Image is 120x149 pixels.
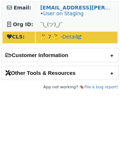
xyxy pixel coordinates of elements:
[36,32,117,43] td: 🤔 7 🤔 -
[63,34,81,40] a: Detail
[13,21,33,27] strong: Org ID:
[7,34,25,40] strong: CLS:
[2,66,118,80] h2: Other Tools & Resources
[1,84,119,91] footer: App not working? 🪳
[40,11,83,16] span: •
[43,11,83,16] a: User on Staging
[84,85,119,89] a: File a bug report!
[40,21,63,27] span: ¯\_(ツ)_/¯
[14,5,31,11] strong: Email:
[2,48,118,62] h2: Customer Information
